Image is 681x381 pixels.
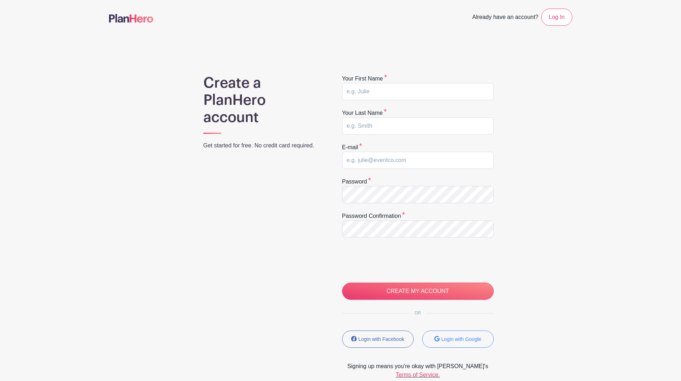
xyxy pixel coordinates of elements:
[422,331,494,348] button: Login with Google
[342,143,362,152] label: E-mail
[441,336,481,342] small: Login with Google
[342,331,414,348] button: Login with Facebook
[342,246,451,274] iframe: reCAPTCHA
[109,14,153,23] img: logo-507f7623f17ff9eddc593b1ce0a138ce2505c220e1c5a4e2b4648c50719b7d32.svg
[342,212,405,220] label: Password confirmation
[342,74,387,83] label: Your first name
[472,10,538,26] span: Already have an account?
[396,372,440,378] a: Terms of Service.
[541,9,572,26] a: Log In
[359,336,404,342] small: Login with Facebook
[342,283,494,300] input: CREATE MY ACCOUNT
[409,311,427,316] span: OR
[342,117,494,135] input: e.g. Smith
[342,177,371,186] label: Password
[338,362,498,371] span: Signing up means you're okay with [PERSON_NAME]'s
[203,74,324,126] h1: Create a PlanHero account
[342,152,494,169] input: e.g. julie@eventco.com
[342,109,387,117] label: Your last name
[203,141,324,150] p: Get started for free. No credit card required.
[342,83,494,100] input: e.g. Julie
